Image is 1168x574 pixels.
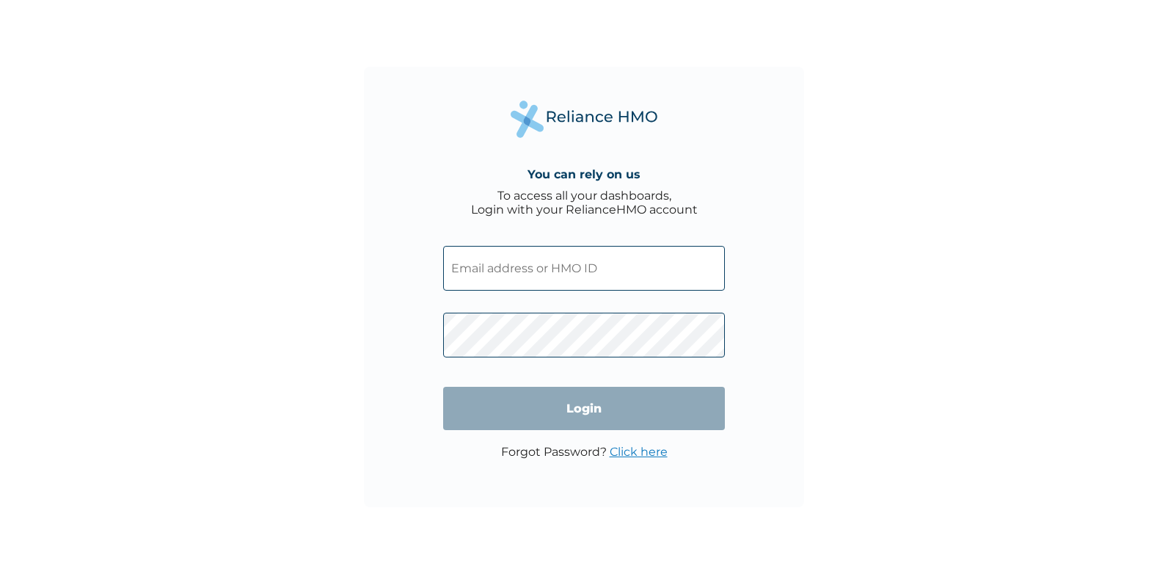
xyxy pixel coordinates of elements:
h4: You can rely on us [528,167,640,181]
a: Click here [610,445,668,459]
input: Login [443,387,725,430]
input: Email address or HMO ID [443,246,725,291]
p: Forgot Password? [501,445,668,459]
img: Reliance Health's Logo [511,101,657,138]
div: To access all your dashboards, Login with your RelianceHMO account [471,189,698,217]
